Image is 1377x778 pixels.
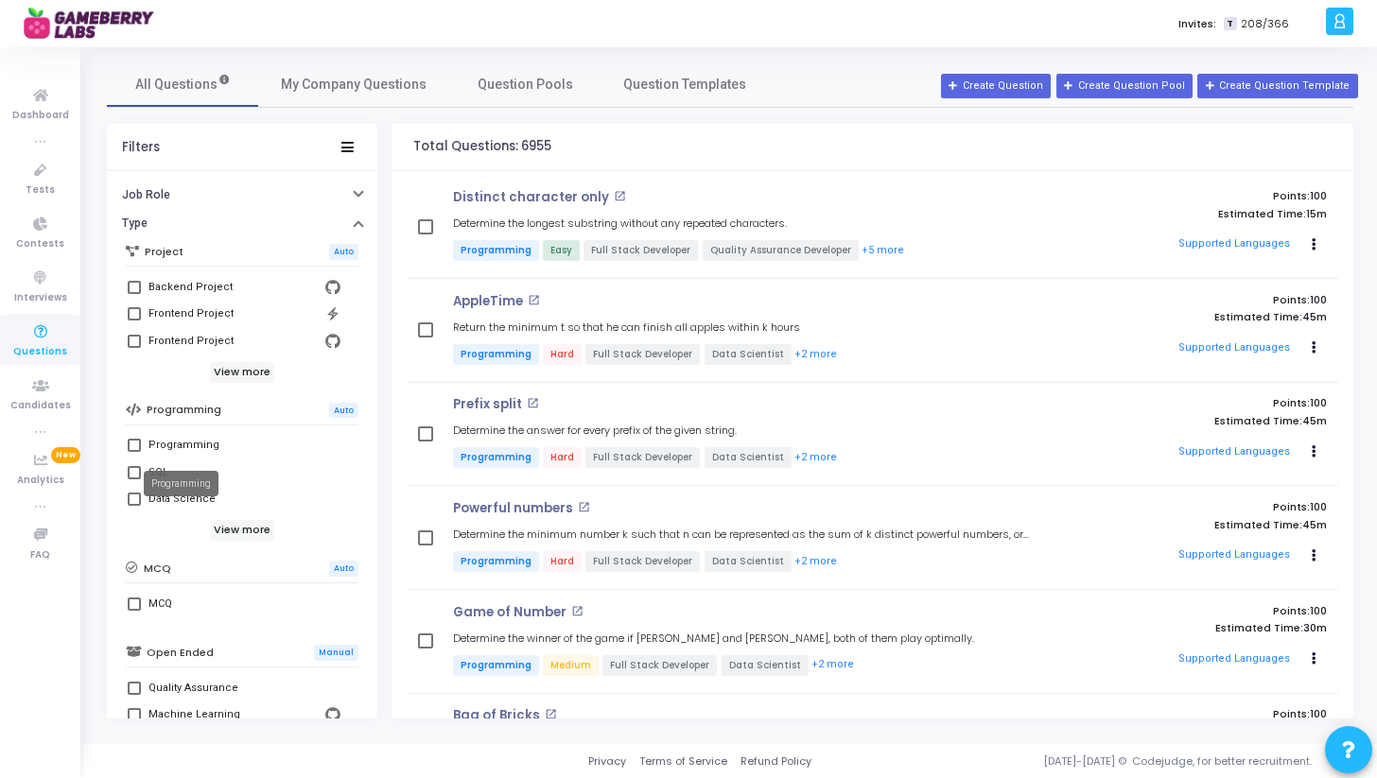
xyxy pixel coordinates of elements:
[453,605,566,620] p: Game of Number
[453,190,609,205] p: Distinct character only
[584,240,698,261] span: Full Stack Developer
[1172,334,1296,362] button: Supported Languages
[585,447,700,468] span: Full Stack Developer
[148,434,219,457] div: Programming
[1310,706,1327,721] span: 100
[148,593,172,615] div: MCQ
[51,447,80,463] span: New
[703,240,859,261] span: Quality Assurance Developer
[1301,439,1328,465] button: Actions
[741,753,811,769] a: Refund Policy
[107,209,377,238] button: Type
[147,404,221,416] h6: Programming
[453,551,539,572] span: Programming
[26,182,55,199] span: Tests
[1310,603,1327,618] span: 100
[281,75,427,95] span: My Company Questions
[453,708,540,723] p: Bag of Bricks
[585,344,700,365] span: Full Stack Developer
[1241,16,1289,32] span: 208/366
[571,605,584,617] mat-icon: open_in_new
[12,108,69,124] span: Dashboard
[1048,708,1327,720] p: Points:
[543,551,582,572] span: Hard
[453,447,539,468] span: Programming
[705,551,792,572] span: Data Scientist
[453,217,787,230] h5: Determine the longest substring without any repeated characters.
[1301,646,1328,672] button: Actions
[1172,645,1296,673] button: Supported Languages
[1172,438,1296,466] button: Supported Languages
[453,321,800,334] h5: Return the minimum t so that he can finish all apples within k hours
[545,708,557,720] mat-icon: open_in_new
[148,276,233,299] div: Backend Project
[17,473,64,489] span: Analytics
[705,344,792,365] span: Data Scientist
[453,240,539,261] span: Programming
[588,753,626,769] a: Privacy
[1310,499,1327,514] span: 100
[722,655,809,676] span: Data Scientist
[478,75,573,95] span: Question Pools
[1178,16,1216,32] label: Invites:
[941,74,1051,98] button: Create Question
[1048,605,1327,617] p: Points:
[1301,335,1328,361] button: Actions
[148,703,240,726] div: Machine Learning
[793,553,838,571] button: +2 more
[543,240,580,261] span: Easy
[453,424,737,437] h5: Determine the answer for every prefix of the given string.
[24,5,166,43] img: logo
[1310,188,1327,203] span: 100
[811,753,1353,769] div: [DATE]-[DATE] © Codejudge, for better recruitment.
[453,294,523,309] p: AppleTime
[1048,519,1327,531] p: Estimated Time:
[148,330,234,353] div: Frontend Project
[453,501,573,516] p: Powerful numbers
[578,501,590,513] mat-icon: open_in_new
[623,75,746,95] span: Question Templates
[1302,415,1327,427] span: 45m
[1310,395,1327,410] span: 100
[1303,622,1327,634] span: 30m
[144,471,218,496] div: Programming
[13,344,67,360] span: Questions
[1048,311,1327,323] p: Estimated Time:
[1172,231,1296,259] button: Supported Languages
[793,346,838,364] button: +2 more
[1056,74,1193,98] button: Create Question Pool
[210,520,275,541] h6: View more
[1301,232,1328,258] button: Actions
[861,242,905,260] button: +5 more
[543,344,582,365] span: Hard
[528,294,540,306] mat-icon: open_in_new
[148,677,238,700] div: Quality Assurance
[14,290,67,306] span: Interviews
[453,528,1030,541] h5: Determine the minimum number k such that n can be represented as the sum of k distinct powerful n...
[543,655,599,676] span: Medium
[1048,208,1327,220] p: Estimated Time:
[1301,543,1328,569] button: Actions
[1302,519,1327,531] span: 45m
[122,140,160,155] div: Filters
[1306,208,1327,220] span: 15m
[122,188,170,202] h6: Job Role
[453,344,539,365] span: Programming
[122,216,148,231] h6: Type
[585,551,700,572] span: Full Stack Developer
[1302,311,1327,323] span: 45m
[453,632,974,645] h5: Determine the winner of the game if [PERSON_NAME] and [PERSON_NAME], both of them play optimally.
[329,244,358,260] span: Auto
[413,139,551,154] h4: Total Questions: 6955
[811,656,855,674] button: +2 more
[1048,415,1327,427] p: Estimated Time:
[793,449,838,467] button: +2 more
[614,190,626,202] mat-icon: open_in_new
[453,655,539,676] span: Programming
[1048,294,1327,306] p: Points:
[1048,190,1327,202] p: Points:
[314,645,358,661] span: Manual
[107,180,377,209] button: Job Role
[1048,622,1327,634] p: Estimated Time:
[602,655,717,676] span: Full Stack Developer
